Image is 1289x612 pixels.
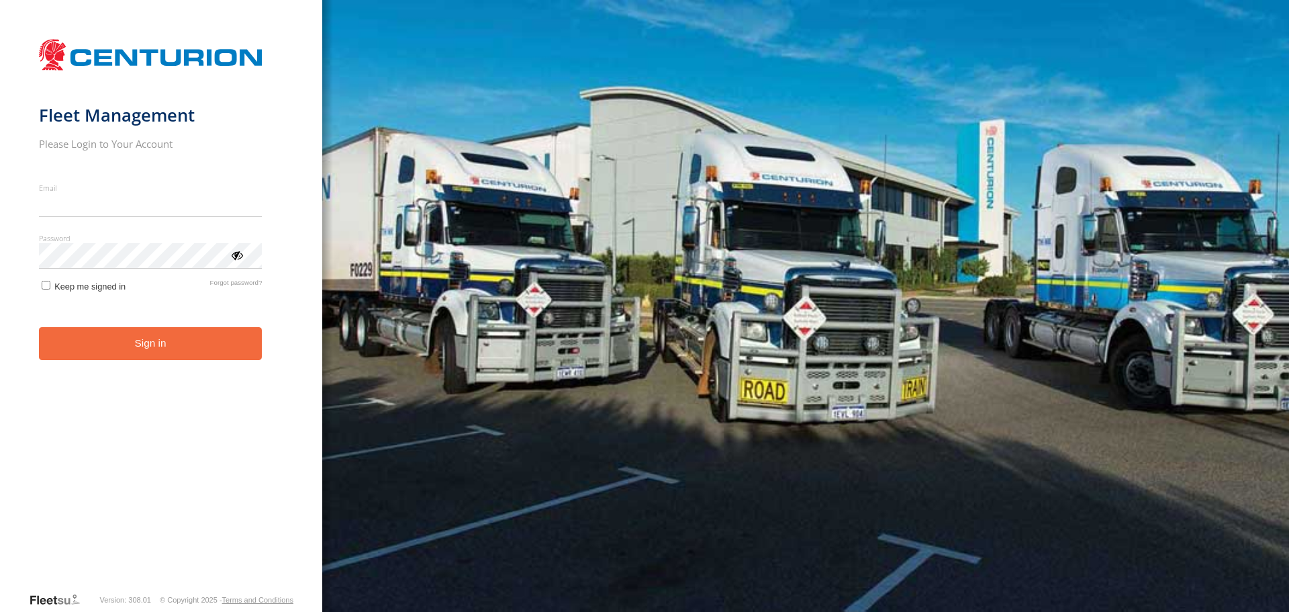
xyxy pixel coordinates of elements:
form: main [39,32,284,592]
a: Terms and Conditions [222,596,293,604]
div: © Copyright 2025 - [160,596,293,604]
a: Forgot password? [210,279,262,292]
label: Email [39,183,262,193]
h2: Please Login to Your Account [39,137,262,150]
a: Visit our Website [29,593,91,607]
div: ViewPassword [230,248,243,261]
h1: Fleet Management [39,104,262,126]
div: Version: 308.01 [100,596,151,604]
img: Centurion Transport [39,38,262,72]
span: Keep me signed in [54,281,126,292]
input: Keep me signed in [42,281,50,290]
button: Sign in [39,327,262,360]
label: Password [39,233,262,243]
